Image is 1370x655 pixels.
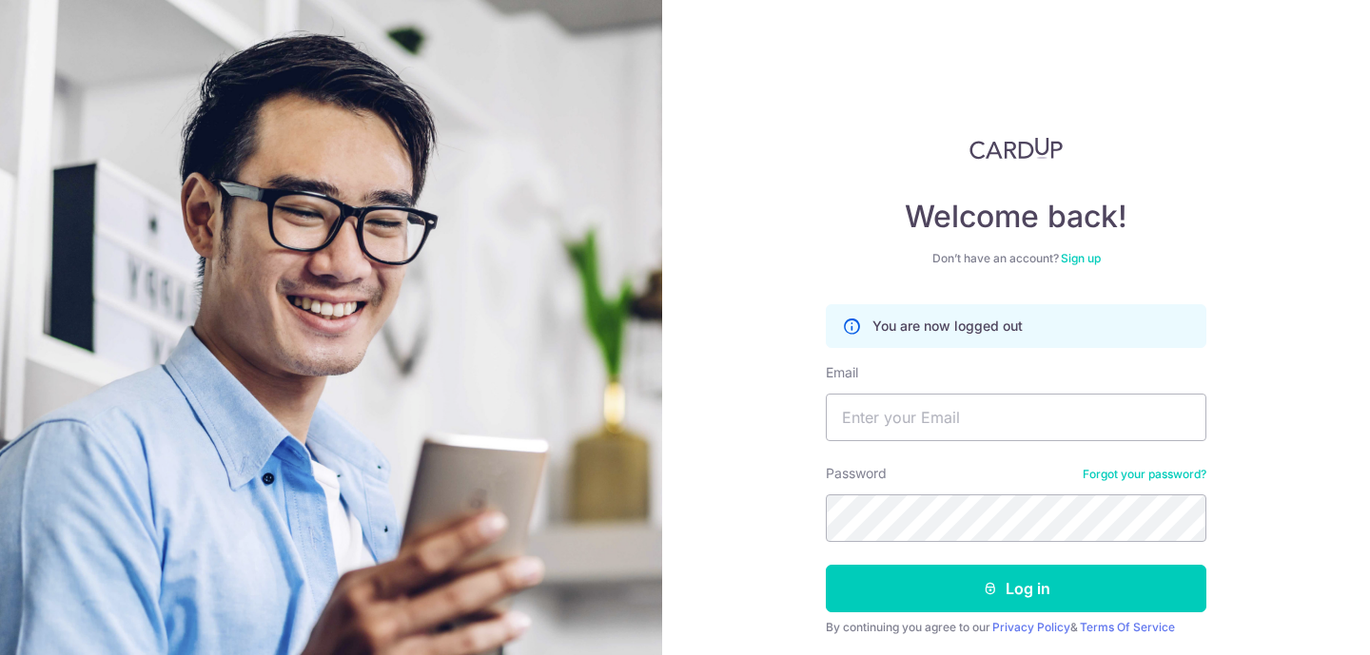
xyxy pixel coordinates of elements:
[1083,467,1206,482] a: Forgot your password?
[826,363,858,382] label: Email
[872,317,1023,336] p: You are now logged out
[826,464,887,483] label: Password
[826,198,1206,236] h4: Welcome back!
[969,137,1063,160] img: CardUp Logo
[992,620,1070,634] a: Privacy Policy
[826,565,1206,612] button: Log in
[826,251,1206,266] div: Don’t have an account?
[826,620,1206,635] div: By continuing you agree to our &
[1061,251,1101,265] a: Sign up
[826,394,1206,441] input: Enter your Email
[1080,620,1175,634] a: Terms Of Service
